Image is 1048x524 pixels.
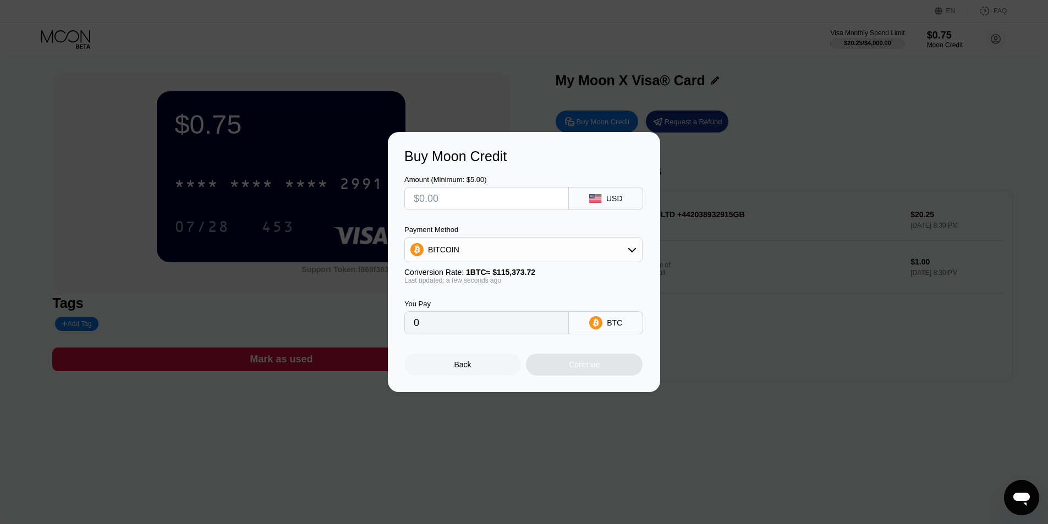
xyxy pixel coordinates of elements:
[404,268,643,277] div: Conversion Rate:
[404,148,644,164] div: Buy Moon Credit
[405,239,642,261] div: BITCOIN
[404,354,521,376] div: Back
[404,225,643,234] div: Payment Method
[606,194,623,203] div: USD
[1004,480,1039,515] iframe: Button to launch messaging window
[466,268,535,277] span: 1 BTC ≈ $115,373.72
[414,187,559,209] input: $0.00
[607,318,622,327] div: BTC
[428,245,459,254] div: BITCOIN
[404,277,643,284] div: Last updated: a few seconds ago
[404,175,569,184] div: Amount (Minimum: $5.00)
[454,360,471,369] div: Back
[404,300,569,308] div: You Pay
